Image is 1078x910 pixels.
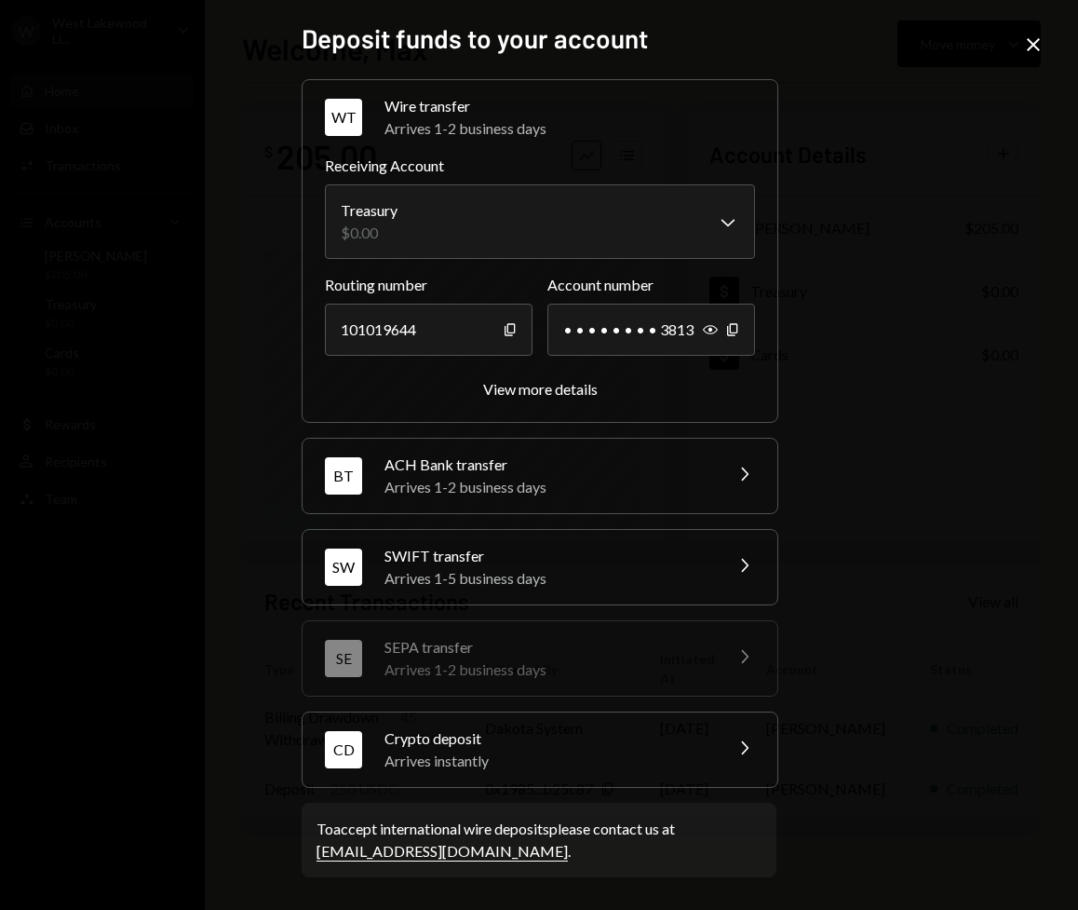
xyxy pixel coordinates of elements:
button: View more details [483,380,598,400]
div: SEPA transfer [384,636,710,659]
div: SWIFT transfer [384,545,710,567]
div: CD [325,731,362,768]
div: Arrives 1-2 business days [384,659,710,681]
label: Receiving Account [325,155,755,177]
div: Arrives instantly [384,750,710,772]
div: Crypto deposit [384,727,710,750]
div: Arrives 1-5 business days [384,567,710,590]
div: WTWire transferArrives 1-2 business days [325,155,755,400]
div: SW [325,549,362,586]
div: Wire transfer [384,95,755,117]
button: SESEPA transferArrives 1-2 business days [303,621,777,696]
button: BTACH Bank transferArrives 1-2 business days [303,439,777,513]
div: Arrives 1-2 business days [384,476,710,498]
div: To accept international wire deposits please contact us at . [317,818,761,862]
div: ACH Bank transfer [384,454,710,476]
label: Account number [547,274,755,296]
button: Receiving Account [325,184,755,259]
div: Arrives 1-2 business days [384,117,755,140]
div: 101019644 [325,304,532,356]
button: SWSWIFT transferArrives 1-5 business days [303,530,777,604]
div: BT [325,457,362,495]
div: SE [325,640,362,677]
button: CDCrypto depositArrives instantly [303,713,777,787]
h2: Deposit funds to your account [302,20,776,57]
button: WTWire transferArrives 1-2 business days [303,80,777,155]
label: Routing number [325,274,532,296]
a: [EMAIL_ADDRESS][DOMAIN_NAME] [317,842,568,862]
div: View more details [483,380,598,398]
div: • • • • • • • • 3813 [547,304,755,356]
div: WT [325,99,362,136]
